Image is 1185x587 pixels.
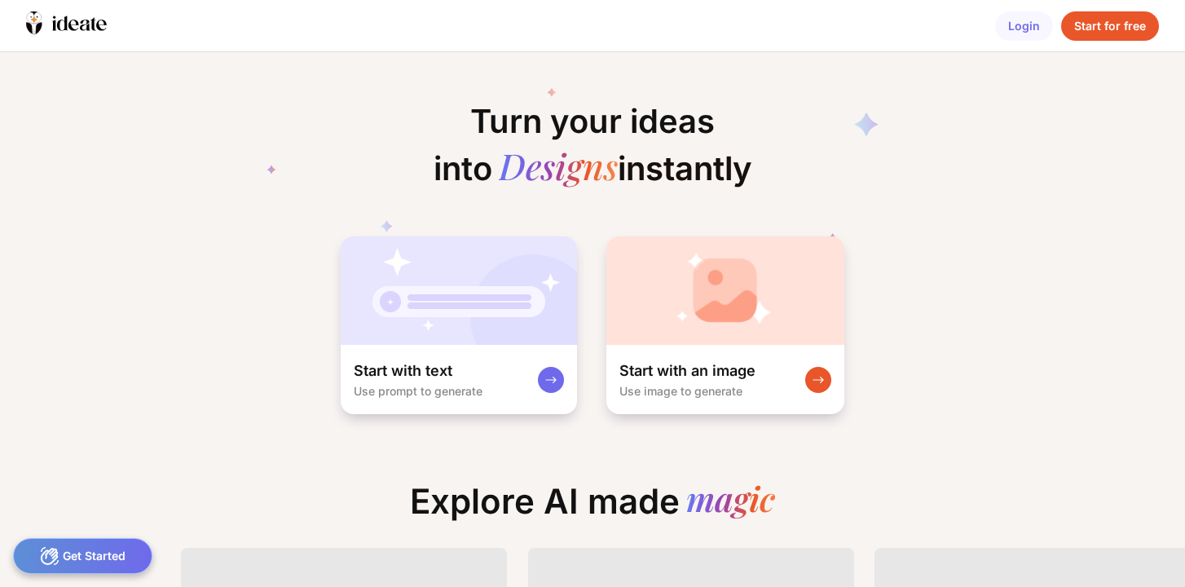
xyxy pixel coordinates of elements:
[606,236,844,345] img: startWithImageCardBg.jpg
[1061,11,1159,41] div: Start for free
[397,481,788,535] div: Explore AI made
[13,538,152,574] div: Get Started
[341,236,577,345] img: startWithTextCardBg.jpg
[619,384,742,398] div: Use image to generate
[686,481,775,522] div: magic
[619,361,755,381] div: Start with an image
[995,11,1053,41] div: Login
[354,361,452,381] div: Start with text
[354,384,482,398] div: Use prompt to generate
